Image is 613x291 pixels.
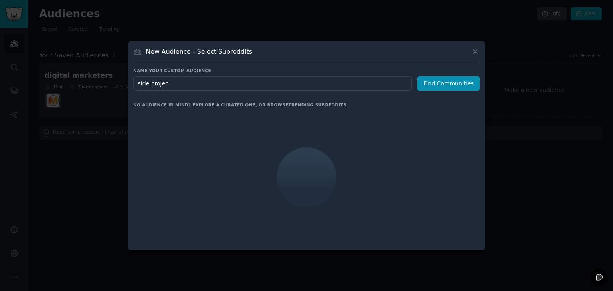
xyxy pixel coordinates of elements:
[288,102,346,107] a: trending subreddits
[146,47,252,56] h3: New Audience - Select Subreddits
[417,76,480,91] button: Find Communities
[133,102,348,108] div: No audience in mind? Explore a curated one, or browse .
[133,68,480,73] h3: Name your custom audience
[133,76,412,91] input: Pick a short name, like "Digital Marketers" or "Movie-Goers"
